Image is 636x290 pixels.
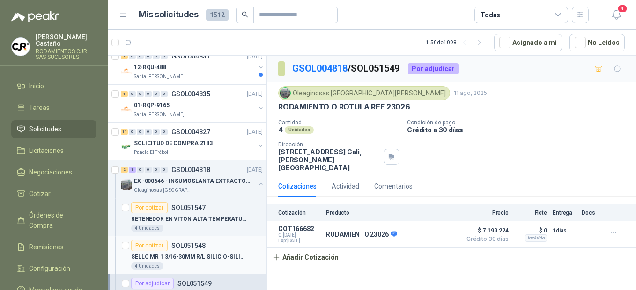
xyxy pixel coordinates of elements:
[131,278,174,289] div: Por adjudicar
[121,179,132,190] img: Company Logo
[11,238,96,256] a: Remisiones
[131,225,163,232] div: 4 Unidades
[278,102,410,112] p: RODAMIENTO O ROTULA REF 23026
[153,91,160,97] div: 0
[525,234,547,242] div: Incluido
[278,232,320,238] span: C: [DATE]
[134,139,213,148] p: SOLICITUD DE COMPRA 2183
[278,86,450,100] div: Oleaginosas [GEOGRAPHIC_DATA][PERSON_NAME]
[121,91,128,97] div: 1
[161,53,168,59] div: 0
[29,81,44,91] span: Inicio
[278,126,283,134] p: 4
[121,129,128,135] div: 11
[131,253,248,261] p: SELLO MR 1 3/16-30MM R/L SILICIO-SILICIO
[161,167,168,173] div: 0
[454,89,487,98] p: 11 ago, 2025
[280,88,290,98] img: Company Logo
[121,167,128,173] div: 2
[247,52,263,61] p: [DATE]
[11,77,96,95] a: Inicio
[134,187,193,194] p: Oleaginosas [GEOGRAPHIC_DATA][PERSON_NAME]
[153,167,160,173] div: 0
[134,63,166,72] p: 12-RQU-488
[121,88,265,118] a: 1 0 0 0 0 0 GSOL004835[DATE] Company Logo01-RQP-9165Santa [PERSON_NAME]
[29,102,50,113] span: Tareas
[426,35,487,50] div: 1 - 50 de 1098
[161,91,168,97] div: 0
[108,236,266,274] a: Por cotizarSOL051548SELLO MR 1 3/16-30MM R/L SILICIO-SILICIO4 Unidades
[242,11,248,18] span: search
[11,120,96,138] a: Solicitudes
[153,129,160,135] div: 0
[11,260,96,277] a: Configuración
[171,53,210,59] p: GSOL004837
[29,167,72,177] span: Negociaciones
[12,38,30,56] img: Company Logo
[36,49,96,60] p: RODAMIENTOS CJR SAS SUCESORES
[278,238,320,244] span: Exp: [DATE]
[134,177,251,186] p: EX -000646 - INSUMOSLANTA EXTRACTORA
[129,129,136,135] div: 0
[462,210,509,216] p: Precio
[514,210,547,216] p: Flete
[267,248,344,267] button: Añadir Cotización
[11,11,59,22] img: Logo peakr
[11,163,96,181] a: Negociaciones
[29,242,64,252] span: Remisiones
[462,236,509,242] span: Crédito 30 días
[145,129,152,135] div: 0
[171,91,210,97] p: GSOL004835
[608,7,625,23] button: 4
[278,225,320,232] p: COT166682
[292,63,348,74] a: GSOL004818
[494,34,562,51] button: Asignado a mi
[171,204,206,211] p: SOL051547
[145,91,152,97] div: 0
[153,53,160,59] div: 0
[29,263,70,274] span: Configuración
[129,167,136,173] div: 1
[171,242,206,249] p: SOL051548
[134,73,185,80] p: Santa [PERSON_NAME]
[137,53,144,59] div: 0
[29,210,88,231] span: Órdenes de Compra
[462,225,509,236] span: $ 7.199.224
[11,142,96,159] a: Licitaciones
[121,164,265,194] a: 2 1 0 0 0 0 GSOL004818[DATE] Company LogoEX -000646 - INSUMOSLANTA EXTRACTORAOleaginosas [GEOGRAP...
[285,126,314,134] div: Unidades
[514,225,547,236] p: $ 0
[617,4,628,13] span: 4
[407,119,632,126] p: Condición de pago
[553,210,576,216] p: Entrega
[171,129,210,135] p: GSOL004827
[292,61,400,76] p: / SOL051549
[278,119,399,126] p: Cantidad
[11,185,96,203] a: Cotizar
[278,148,380,172] p: [STREET_ADDRESS] Cali , [PERSON_NAME][GEOGRAPHIC_DATA]
[278,181,317,191] div: Cotizaciones
[145,167,152,173] div: 0
[408,63,459,74] div: Por adjudicar
[131,262,163,270] div: 4 Unidades
[247,166,263,174] p: [DATE]
[131,215,248,224] p: RETENEDOR EN VITON ALTA TEMPERATURA
[137,91,144,97] div: 0
[407,126,632,134] p: Crédito a 30 días
[177,280,212,287] p: SOL051549
[121,103,132,115] img: Company Logo
[137,167,144,173] div: 0
[108,198,266,236] a: Por cotizarSOL051547RETENEDOR EN VITON ALTA TEMPERATURA4 Unidades
[36,34,96,47] p: [PERSON_NAME] Castaño
[11,99,96,116] a: Tareas
[332,181,359,191] div: Actividad
[134,101,170,110] p: 01-RQP-9165
[131,202,168,213] div: Por cotizar
[374,181,413,191] div: Comentarios
[134,111,185,118] p: Santa [PERSON_NAME]
[29,124,61,134] span: Solicitudes
[247,90,263,99] p: [DATE]
[121,141,132,152] img: Company Logo
[29,145,64,156] span: Licitaciones
[121,51,265,80] a: 1 0 0 0 0 0 GSOL004837[DATE] Company Logo12-RQU-488Santa [PERSON_NAME]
